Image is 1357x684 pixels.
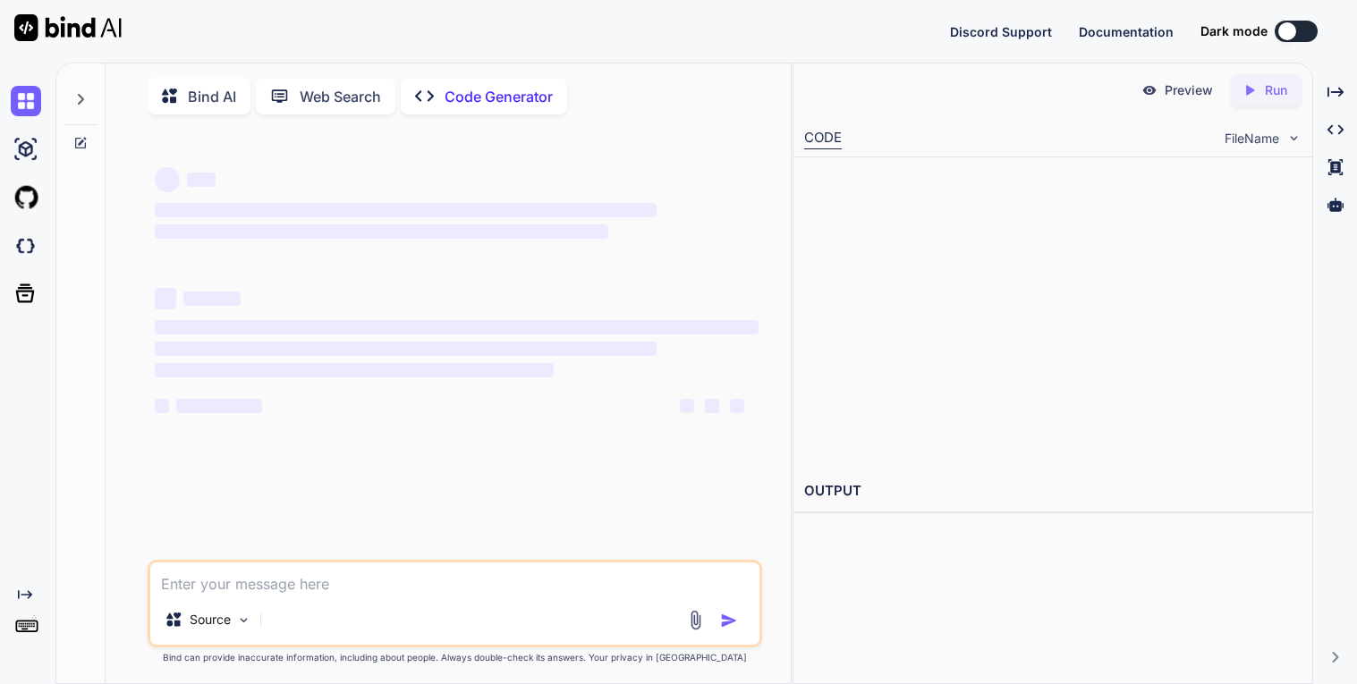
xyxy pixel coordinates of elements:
[685,610,706,630] img: attachment
[14,14,122,41] img: Bind AI
[445,86,553,107] p: Code Generator
[950,22,1052,41] button: Discord Support
[720,612,738,629] img: icon
[1286,131,1302,146] img: chevron down
[1079,22,1174,41] button: Documentation
[11,231,41,261] img: darkCloudIdeIcon
[950,24,1052,39] span: Discord Support
[1265,81,1287,99] p: Run
[155,320,759,334] span: ‌
[236,612,251,628] img: Pick Models
[705,399,719,413] span: ‌
[11,182,41,213] img: githubLight
[155,167,180,192] span: ‌
[1165,81,1213,99] p: Preview
[11,134,41,165] img: ai-studio
[680,399,694,413] span: ‌
[148,651,762,664] p: Bind can provide inaccurate information, including about people. Always double-check its answers....
[155,399,169,413] span: ‌
[793,470,1312,512] h2: OUTPUT
[176,399,262,413] span: ‌
[190,611,231,629] p: Source
[11,86,41,116] img: chat
[1079,24,1174,39] span: Documentation
[155,224,607,239] span: ‌
[183,291,241,306] span: ‌
[300,86,381,107] p: Web Search
[1141,82,1158,98] img: preview
[1200,22,1268,40] span: Dark mode
[155,363,554,377] span: ‌
[155,203,656,217] span: ‌
[188,86,236,107] p: Bind AI
[1225,130,1279,148] span: FileName
[804,128,842,149] div: CODE
[155,342,656,356] span: ‌
[187,173,216,187] span: ‌
[730,399,744,413] span: ‌
[155,288,176,309] span: ‌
